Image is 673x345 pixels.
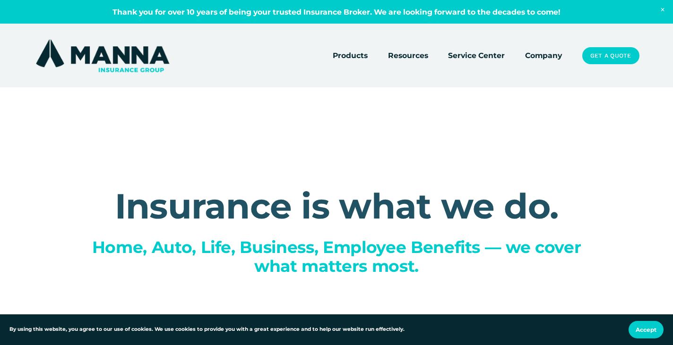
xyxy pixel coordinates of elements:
strong: Insurance is what we do. [115,185,558,227]
a: Company [525,49,562,62]
span: Accept [636,326,656,333]
a: folder dropdown [388,49,428,62]
button: Accept [629,321,664,338]
span: Products [333,50,368,61]
span: Home, Auto, Life, Business, Employee Benefits — we cover what matters most. [92,237,586,276]
span: Resources [388,50,428,61]
img: Manna Insurance Group [34,37,171,74]
a: Service Center [448,49,505,62]
a: Get a Quote [582,47,639,64]
p: By using this website, you agree to our use of cookies. We use cookies to provide you with a grea... [9,326,405,334]
a: folder dropdown [333,49,368,62]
